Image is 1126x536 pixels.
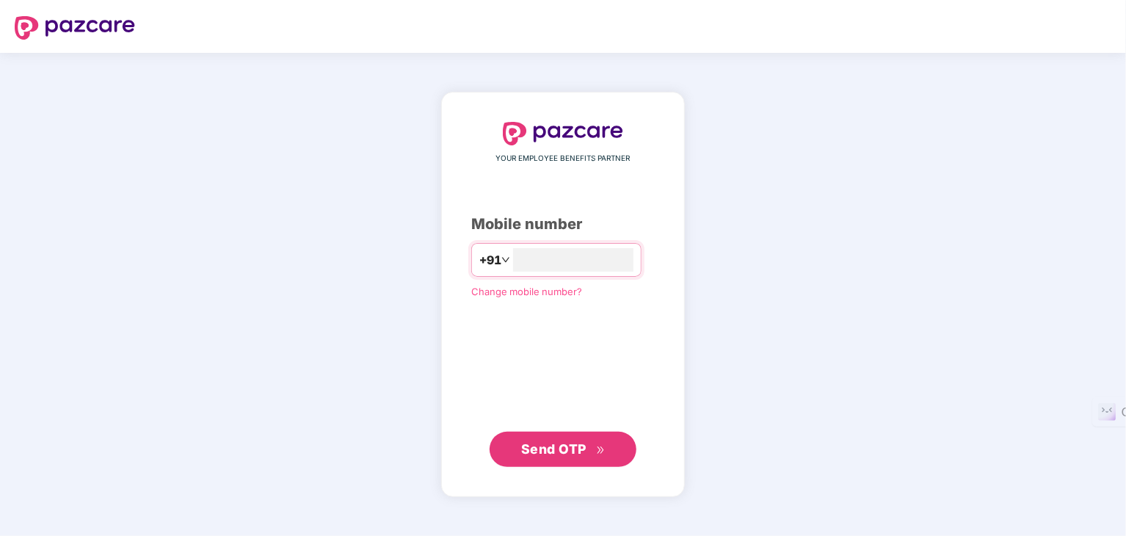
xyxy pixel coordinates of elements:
img: logo [15,16,135,40]
span: YOUR EMPLOYEE BENEFITS PARTNER [496,153,631,164]
span: down [501,256,510,264]
a: Change mobile number? [471,286,582,297]
button: Send OTPdouble-right [490,432,636,467]
span: Send OTP [521,441,586,457]
span: double-right [596,446,606,455]
div: Mobile number [471,213,655,236]
span: +91 [479,251,501,269]
img: logo [503,122,623,145]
